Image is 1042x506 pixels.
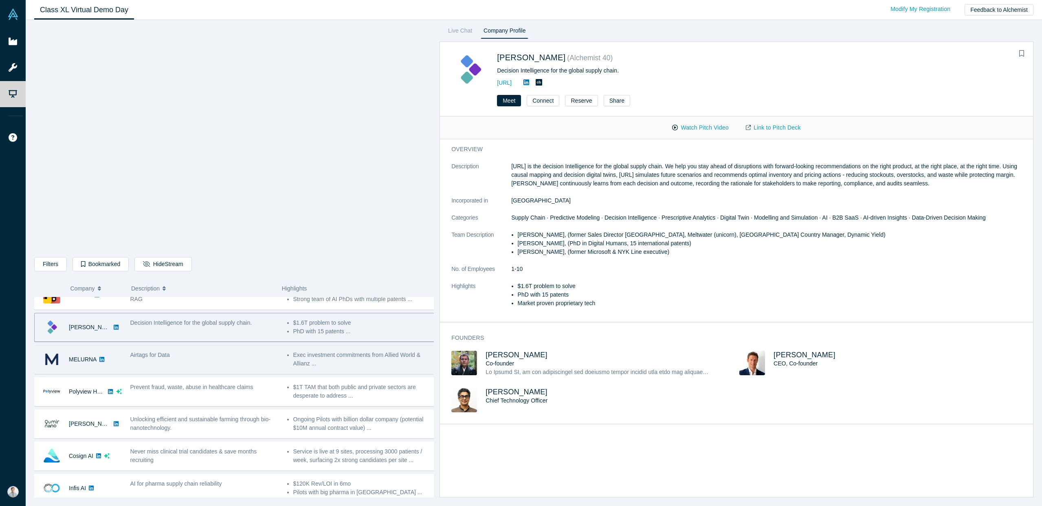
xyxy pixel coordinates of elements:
button: Meet [497,95,521,106]
dt: Highlights [451,282,511,316]
a: Class XL Virtual Demo Day [34,0,134,20]
span: Decision Intelligence for the global supply chain. [130,319,252,326]
a: Polyview Health [69,388,110,395]
img: Polyview Health's Logo [43,383,60,400]
img: Qumir Nano's Logo [43,415,60,432]
span: Never miss clinical trial candidates & save months recruiting [130,448,257,463]
button: Bookmarked [73,257,129,271]
li: Exec investment commitments from Allied World & Allianz ... [293,351,435,368]
a: Donkit AI [69,292,92,298]
li: Ongoing Pilots with billion dollar company (potential $10M annual contract value) ... [293,415,435,432]
li: $120K Rev/LOI in 6mo [293,480,435,488]
dd: 1-10 [511,265,1027,273]
img: Alchemist Vault Logo [7,9,19,20]
a: [PERSON_NAME] [486,388,547,396]
span: Prevent fraud, waste, abuse in healthcare claims [130,384,253,390]
button: Feedback to Alchemist [965,4,1033,15]
span: Supply Chain · Predictive Modeling · Decision Intelligence · Prescriptive Analytics · Digital Twi... [511,214,986,221]
h3: overview [451,145,1016,154]
li: PhD with 15 patents [518,290,1027,299]
h3: Founders [451,334,1016,342]
li: $1.6T problem to solve [293,319,435,327]
li: Pilots with big pharma in [GEOGRAPHIC_DATA] ... [293,488,435,497]
li: [PERSON_NAME], (PhD in Digital Humans, 15 international patents) [518,239,1027,248]
img: Cosign AI's Logo [43,447,60,464]
span: Highlights [282,285,307,292]
li: PhD with 15 patents ... [293,327,435,336]
img: Kimaru AI's Logo [43,319,60,336]
a: Company Profile [481,26,528,39]
img: MELURNA's Logo [43,351,60,368]
a: [PERSON_NAME] [486,351,547,359]
button: Connect [527,95,559,106]
a: [URL] [497,79,512,86]
iframe: Alchemist Class XL Demo Day: Vault [35,26,433,251]
div: Decision Intelligence for the global supply chain. [497,66,769,75]
img: Evan Burkosky's Profile Image [739,351,765,375]
dt: Team Description [451,231,511,265]
img: Dr Hareesh Nambiar's Profile Image [451,388,477,412]
span: Company [70,280,95,297]
svg: dsa ai sparkles [104,453,110,459]
span: Description [131,280,160,297]
dt: Categories [451,213,511,231]
li: [PERSON_NAME], (former Microsoft & NYK Line executive) [518,248,1027,256]
button: Reserve [565,95,598,106]
li: $1T TAM that both public and private sectors are desperate to address ... [293,383,435,400]
p: [URL] is the decision Intelligence for the global supply chain. We help you stay ahead of disrupt... [511,162,1027,188]
a: Cosign AI [69,453,93,459]
a: Infis AI [69,485,86,491]
li: $1.6T problem to solve [518,282,1027,290]
dd: [GEOGRAPHIC_DATA] [511,196,1027,205]
a: [PERSON_NAME] [774,351,835,359]
a: Live Chat [445,26,475,39]
small: ( Alchemist 40 ) [567,54,613,62]
button: Watch Pitch Video [664,121,737,135]
img: Kimaru AI's Logo [451,51,488,88]
a: Modify My Registration [882,2,959,16]
a: [PERSON_NAME] [69,324,116,330]
li: Strong team of AI PhDs with multiple patents ... [293,295,435,304]
button: HideStream [134,257,191,271]
img: Robert Paull's Account [7,486,19,497]
button: Description [131,280,273,297]
a: Link to Pitch Deck [737,121,809,135]
dt: No. of Employees [451,265,511,282]
button: Filters [34,257,67,271]
span: Co-founder [486,360,514,367]
span: Airtags for Data [130,352,170,358]
img: Infis AI's Logo [43,480,60,497]
dt: Description [451,162,511,196]
span: CEO, Co-founder [774,360,818,367]
span: Unlocking efficient and sustainable farming through bio-nanotechnology. [130,416,271,431]
span: Chief Technology Officer [486,397,547,404]
a: [PERSON_NAME] [497,53,565,62]
a: [PERSON_NAME] [69,420,116,427]
button: Bookmark [1016,48,1027,59]
li: [PERSON_NAME], (former Sales Director [GEOGRAPHIC_DATA], Meltwater (unicorn), [GEOGRAPHIC_DATA] C... [518,231,1027,239]
svg: dsa ai sparkles [116,389,122,394]
button: Share [604,95,630,106]
li: Market proven proprietary tech [518,299,1027,308]
li: Service is live at 9 sites, processing 3000 patients / week, surfacing 2x strong candidates per s... [293,447,435,464]
dt: Incorporated in [451,196,511,213]
span: AI for pharma supply chain reliability [130,480,222,487]
button: Company [70,280,123,297]
img: Sinjin Wolf's Profile Image [451,351,477,375]
a: MELURNA [69,356,97,363]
